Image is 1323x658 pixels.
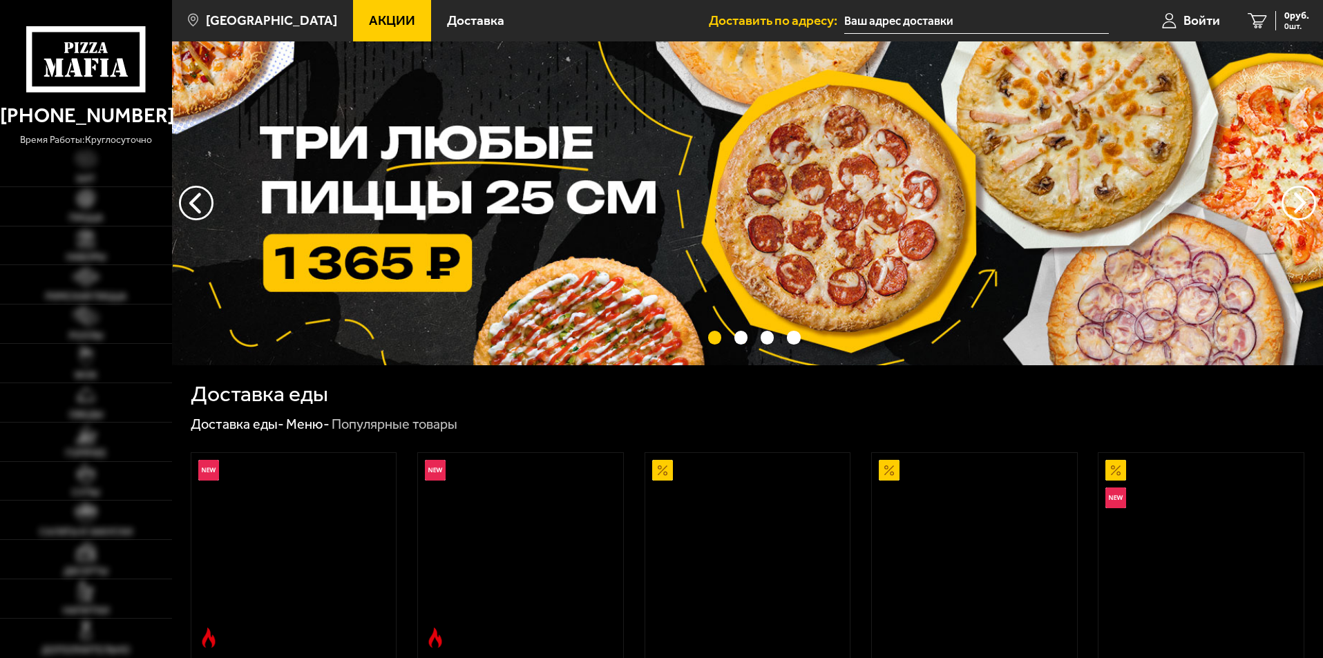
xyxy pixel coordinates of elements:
[191,383,328,405] h1: Доставка еды
[872,453,1077,655] a: АкционныйПепперони 25 см (толстое с сыром)
[645,453,850,655] a: АкционныйАль-Шам 25 см (тонкое тесто)
[447,14,504,27] span: Доставка
[1282,186,1316,220] button: предыдущий
[418,453,623,655] a: НовинкаОстрое блюдоРимская с мясным ассорти
[41,646,130,655] span: Дополнительно
[879,460,900,481] img: Акционный
[761,331,774,344] button: точки переключения
[1105,487,1126,508] img: Новинка
[709,14,844,27] span: Доставить по адресу:
[425,628,446,648] img: Острое блюдо
[198,628,219,648] img: Острое блюдо
[69,331,103,341] span: Роллы
[1098,453,1304,655] a: АкционныйНовинкаВсё включено
[191,416,284,432] a: Доставка еды-
[787,331,800,344] button: точки переключения
[198,460,219,481] img: Новинка
[332,416,457,434] div: Популярные товары
[286,416,330,432] a: Меню-
[369,14,415,27] span: Акции
[206,14,337,27] span: [GEOGRAPHIC_DATA]
[69,410,103,420] span: Обеды
[1105,460,1126,481] img: Акционный
[66,449,106,458] span: Горячее
[1284,22,1309,30] span: 0 шт.
[179,186,213,220] button: следующий
[66,253,106,262] span: Наборы
[72,488,99,498] span: Супы
[75,371,97,380] span: WOK
[1183,14,1220,27] span: Войти
[46,292,126,302] span: Римская пицца
[708,331,721,344] button: точки переключения
[63,606,109,616] span: Напитки
[64,567,108,577] span: Десерты
[652,460,673,481] img: Акционный
[76,175,95,184] span: Хит
[425,460,446,481] img: Новинка
[844,8,1109,34] input: Ваш адрес доставки
[734,331,748,344] button: точки переключения
[191,453,397,655] a: НовинкаОстрое блюдоРимская с креветками
[1284,11,1309,21] span: 0 руб.
[39,528,133,537] span: Салаты и закуски
[69,213,103,223] span: Пицца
